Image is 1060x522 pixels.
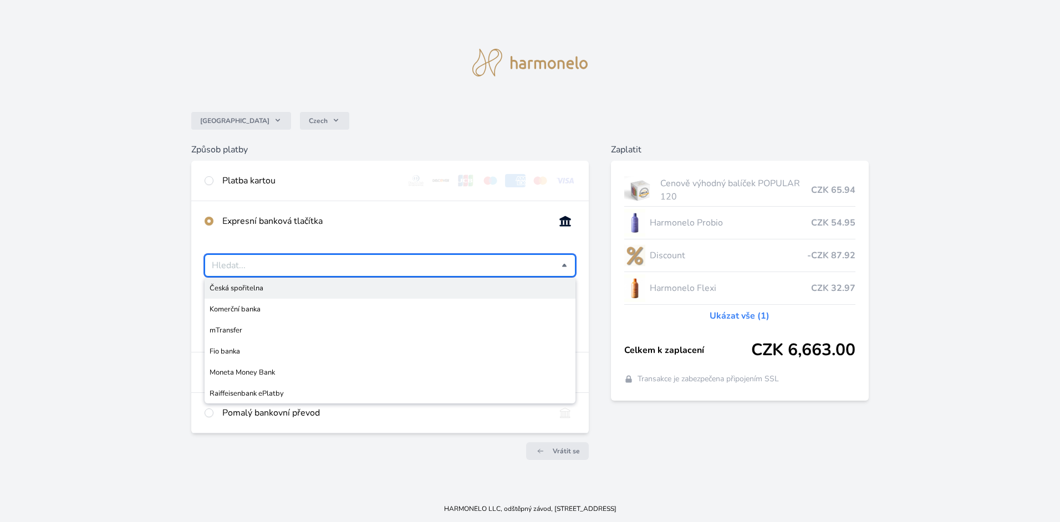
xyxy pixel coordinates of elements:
span: CZK 32.97 [811,282,855,295]
img: visa.svg [555,174,575,187]
a: Vrátit se [526,442,589,460]
img: maestro.svg [480,174,501,187]
span: Komerční banka [210,304,570,315]
img: mc.svg [530,174,551,187]
span: CZK 65.94 [811,183,855,197]
input: Česká spořitelnaKomerční bankamTransferFio bankaMoneta Money BankRaiffeisenbank ePlatby [212,259,562,272]
span: Harmonelo Flexi [650,282,811,295]
a: Ukázat vše (1) [710,309,769,323]
div: Platba kartou [222,174,396,187]
span: -CZK 87.92 [807,249,855,262]
h6: Zaplatit [611,143,869,156]
img: discover.svg [431,174,451,187]
img: popular.jpg [624,176,656,204]
span: Czech [309,116,328,125]
span: CZK 6,663.00 [751,340,855,360]
button: Czech [300,112,349,130]
img: CLEAN_FLEXI_se_stinem_x-hi_(1)-lo.jpg [624,274,645,302]
span: Celkem k zaplacení [624,344,751,357]
div: Vyberte svou banku [205,254,575,277]
span: mTransfer [210,325,570,336]
span: [GEOGRAPHIC_DATA] [200,116,269,125]
img: onlineBanking_CZ.svg [555,214,575,228]
span: Česká spořitelna [210,283,570,294]
span: Fio banka [210,346,570,357]
img: jcb.svg [456,174,476,187]
span: Harmonelo Probio [650,216,811,229]
img: CLEAN_PROBIO_se_stinem_x-lo.jpg [624,209,645,237]
span: Discount [650,249,807,262]
span: Vrátit se [553,447,580,456]
button: [GEOGRAPHIC_DATA] [191,112,291,130]
div: Expresní banková tlačítka [222,214,546,228]
span: CZK 54.95 [811,216,855,229]
img: diners.svg [406,174,426,187]
img: discount-lo.png [624,242,645,269]
span: Moneta Money Bank [210,367,570,378]
span: Raiffeisenbank ePlatby [210,388,570,399]
img: amex.svg [505,174,526,187]
img: bankTransfer_IBAN.svg [555,406,575,419]
span: Cenově výhodný balíček POPULAR 120 [660,177,811,203]
img: logo.svg [472,49,588,76]
h6: Způsob platby [191,143,589,156]
div: Pomalý bankovní převod [222,406,546,419]
span: Transakce je zabezpečena připojením SSL [638,373,779,385]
